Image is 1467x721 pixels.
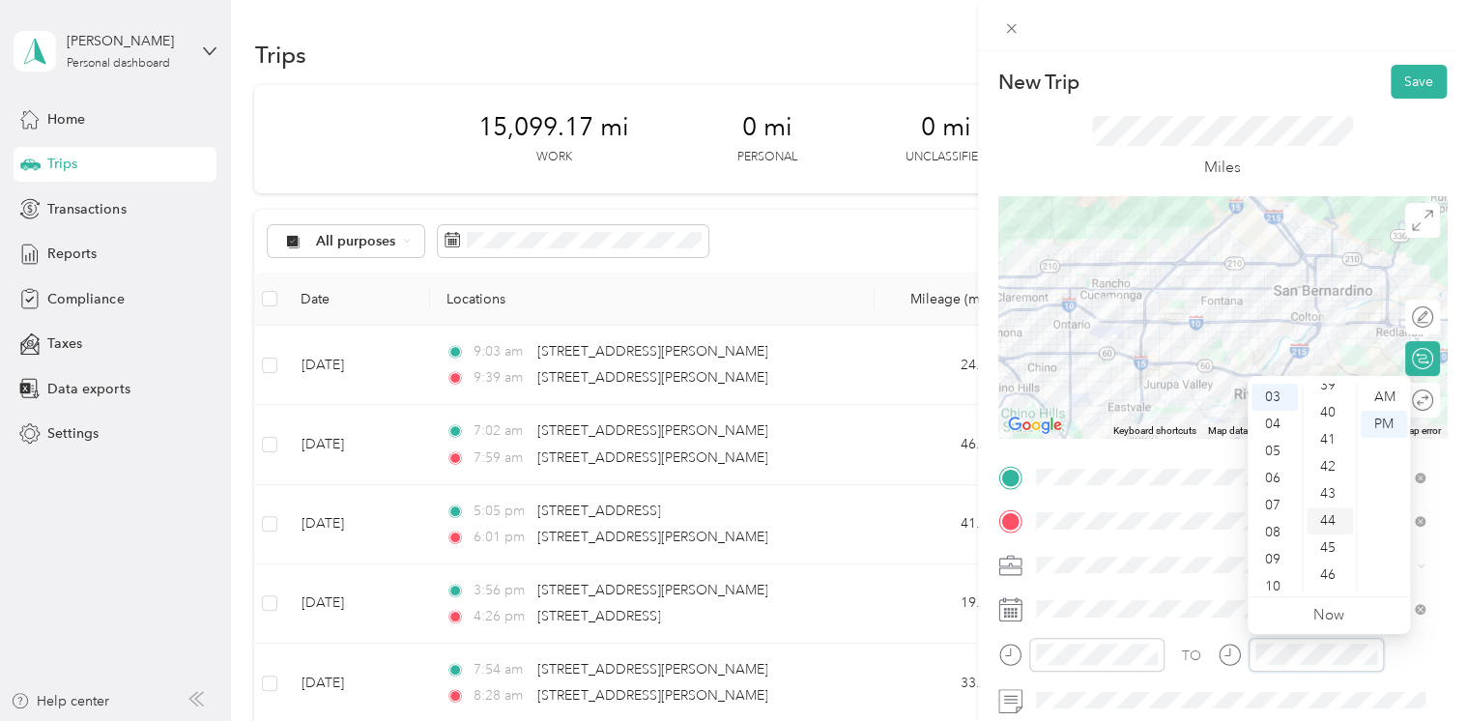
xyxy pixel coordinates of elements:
iframe: Everlance-gr Chat Button Frame [1359,613,1467,721]
div: 10 [1251,573,1298,600]
div: 39 [1307,372,1353,399]
button: Keyboard shortcuts [1113,424,1196,438]
div: 03 [1251,384,1298,411]
div: 09 [1251,546,1298,573]
a: Open this area in Google Maps (opens a new window) [1003,413,1067,438]
div: 05 [1251,438,1298,465]
img: Google [1003,413,1067,438]
div: 08 [1251,519,1298,546]
div: 40 [1307,399,1353,426]
div: 45 [1307,534,1353,562]
div: 04 [1251,411,1298,438]
div: 44 [1307,507,1353,534]
div: TO [1182,646,1201,666]
p: Miles [1204,156,1241,180]
p: New Trip [998,69,1079,96]
div: 46 [1307,562,1353,589]
div: 41 [1307,426,1353,453]
div: AM [1361,384,1407,411]
div: 07 [1251,492,1298,519]
span: Map data ©2025 Google [1208,425,1313,436]
button: Save [1391,65,1447,99]
a: Now [1313,606,1344,624]
div: PM [1361,411,1407,438]
div: 43 [1307,480,1353,507]
div: 06 [1251,465,1298,492]
div: 42 [1307,453,1353,480]
div: 47 [1307,589,1353,616]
